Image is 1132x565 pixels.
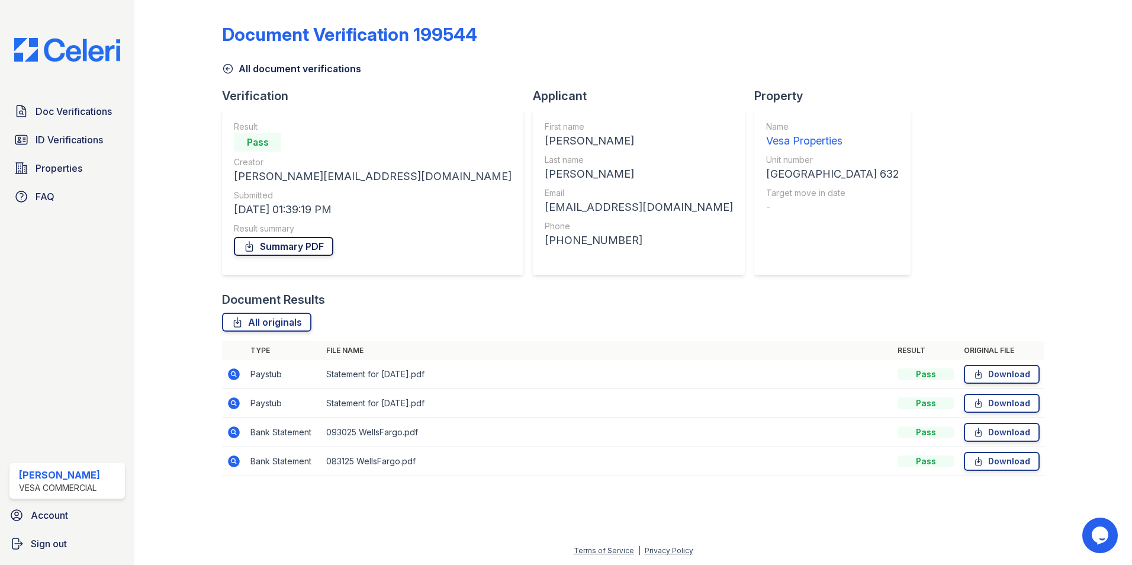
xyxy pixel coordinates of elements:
div: Phone [545,220,733,232]
img: CE_Logo_Blue-a8612792a0a2168367f1c8372b55b34899dd931a85d93a1a3d3e32e68fde9ad4.png [5,38,130,62]
div: Vesa Properties [766,133,899,149]
a: All document verifications [222,62,361,76]
a: Terms of Service [574,546,634,555]
th: Type [246,341,321,360]
div: Pass [234,133,281,152]
a: Download [964,423,1040,442]
div: [PHONE_NUMBER] [545,232,733,249]
div: Pass [898,455,954,467]
a: Doc Verifications [9,99,125,123]
span: FAQ [36,190,54,204]
a: ID Verifications [9,128,125,152]
div: Document Results [222,291,325,308]
a: Download [964,452,1040,471]
span: Doc Verifications [36,104,112,118]
a: Download [964,394,1040,413]
div: First name [545,121,733,133]
div: Verification [222,88,533,104]
span: Account [31,508,68,522]
td: 093025 WellsFargo.pdf [321,418,893,447]
div: - [766,199,899,216]
div: Target move in date [766,187,899,199]
div: Last name [545,154,733,166]
td: Paystub [246,389,321,418]
div: Property [754,88,920,104]
span: ID Verifications [36,133,103,147]
div: Result [234,121,512,133]
div: Document Verification 199544 [222,24,477,45]
div: Creator [234,156,512,168]
div: Email [545,187,733,199]
a: Summary PDF [234,237,333,256]
div: | [638,546,641,555]
td: Statement for [DATE].pdf [321,360,893,389]
div: Pass [898,426,954,438]
td: Statement for [DATE].pdf [321,389,893,418]
a: Download [964,365,1040,384]
span: Sign out [31,537,67,551]
div: Applicant [533,88,754,104]
div: [PERSON_NAME] [545,166,733,182]
div: Pass [898,397,954,409]
div: [PERSON_NAME][EMAIL_ADDRESS][DOMAIN_NAME] [234,168,512,185]
a: Name Vesa Properties [766,121,899,149]
div: Unit number [766,154,899,166]
span: Properties [36,161,82,175]
td: 083125 WellsFargo.pdf [321,447,893,476]
div: [PERSON_NAME] [545,133,733,149]
a: FAQ [9,185,125,208]
div: [EMAIL_ADDRESS][DOMAIN_NAME] [545,199,733,216]
a: Account [5,503,130,527]
td: Bank Statement [246,447,321,476]
td: Bank Statement [246,418,321,447]
iframe: chat widget [1082,518,1120,553]
div: Submitted [234,190,512,201]
a: All originals [222,313,311,332]
div: Vesa Commercial [19,482,100,494]
div: Pass [898,368,954,380]
td: Paystub [246,360,321,389]
div: Name [766,121,899,133]
div: [DATE] 01:39:19 PM [234,201,512,218]
div: [GEOGRAPHIC_DATA] 632 [766,166,899,182]
div: [PERSON_NAME] [19,468,100,482]
th: Result [893,341,959,360]
a: Privacy Policy [645,546,693,555]
a: Sign out [5,532,130,556]
div: Result summary [234,223,512,235]
a: Properties [9,156,125,180]
th: File name [321,341,893,360]
th: Original file [959,341,1044,360]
